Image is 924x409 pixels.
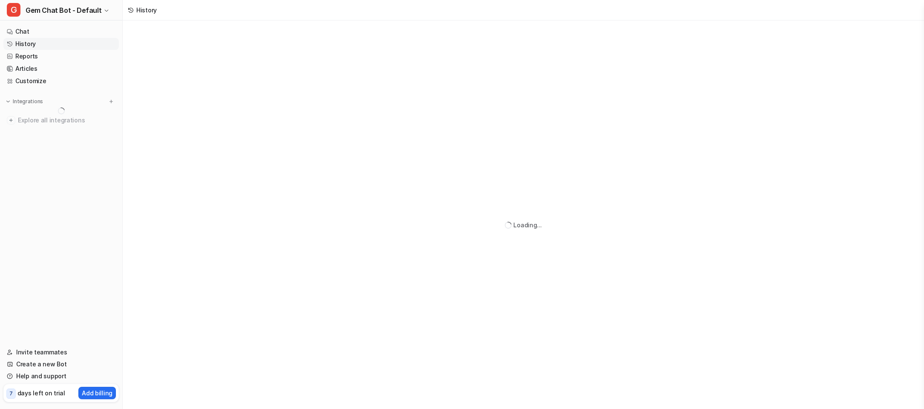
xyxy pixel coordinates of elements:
a: Create a new Bot [3,358,119,370]
p: 7 [9,390,13,397]
span: Explore all integrations [18,113,115,127]
img: menu_add.svg [108,99,114,104]
span: Gem Chat Bot - Default [26,4,101,16]
a: Explore all integrations [3,114,119,126]
a: Help and support [3,370,119,382]
img: expand menu [5,99,11,104]
button: Integrations [3,97,46,106]
span: G [7,3,20,17]
div: Loading... [513,220,541,229]
p: days left on trial [17,389,65,397]
a: History [3,38,119,50]
a: Invite teammates [3,346,119,358]
a: Chat [3,26,119,38]
button: Add billing [78,387,116,399]
a: Customize [3,75,119,87]
p: Add billing [82,389,112,397]
a: Reports [3,50,119,62]
p: Integrations [13,98,43,105]
div: History [136,6,157,15]
img: explore all integrations [7,116,15,125]
a: Articles [3,63,119,75]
